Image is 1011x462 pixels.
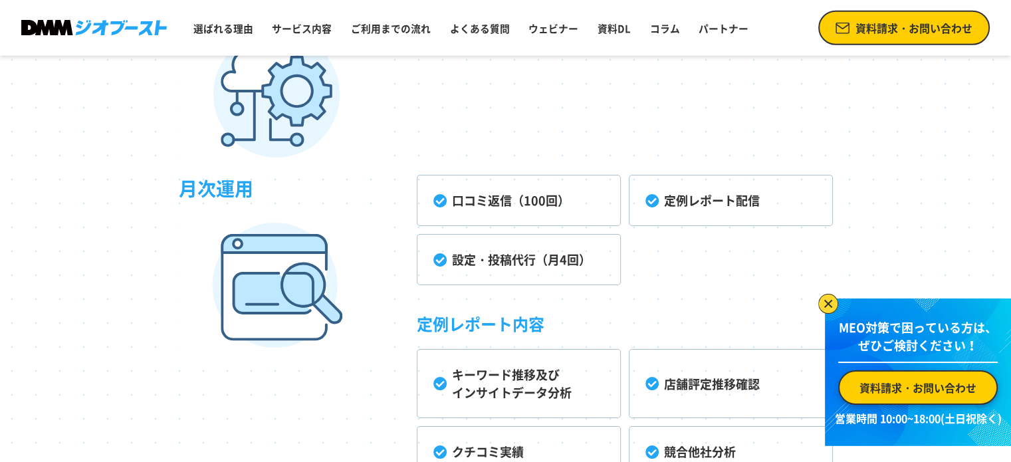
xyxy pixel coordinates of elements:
[592,16,636,41] a: 資料DL
[417,349,621,418] li: キーワード推移及び インサイトデータ分析
[417,293,833,349] h4: 定例レポート内容
[818,294,838,314] img: バナーを閉じる
[859,380,976,396] span: 資料請求・お問い合わせ
[417,175,621,226] li: 口コミ返信（100回）
[693,16,754,41] a: パートナー
[445,16,515,41] a: よくある質問
[346,16,436,41] a: ご利用までの流れ
[645,16,685,41] a: コラム
[818,11,990,45] a: 資料請求・お問い合わせ
[21,20,167,35] img: DMMジオブースト
[523,16,584,41] a: ウェビナー
[833,410,1003,426] p: 営業時間 10:00~18:00(土日祝除く)
[417,234,621,285] li: 設定・投稿代行（月4回）
[629,175,833,226] li: 定例レポート配信
[629,349,833,418] li: 店舗評定推移確認
[838,370,998,405] a: 資料請求・お問い合わせ
[855,20,972,36] span: 資料請求・お問い合わせ
[838,318,998,363] p: MEO対策で困っている方は、 ぜひご検討ください！
[267,16,337,41] a: サービス内容
[188,16,259,41] a: 選ばれる理由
